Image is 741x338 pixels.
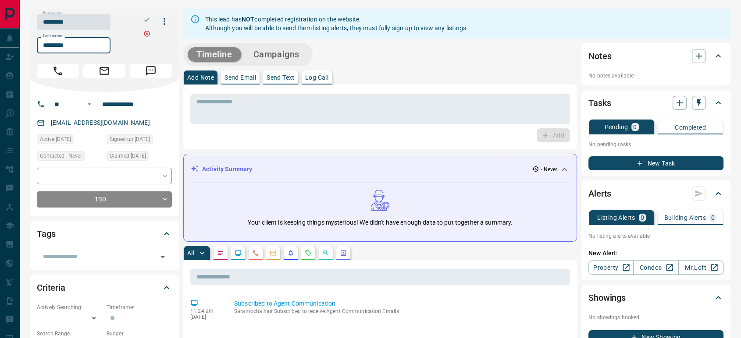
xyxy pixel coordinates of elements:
[633,124,637,130] p: 0
[40,151,82,160] span: Contacted - Never
[267,74,295,81] p: Send Text
[588,49,611,63] h2: Notes
[340,250,347,257] svg: Agent Actions
[588,138,723,151] p: No pending tasks
[711,215,715,221] p: 0
[675,124,706,130] p: Completed
[633,261,678,275] a: Condos
[588,232,723,240] p: No listing alerts available
[107,330,172,338] p: Budget:
[157,251,169,263] button: Open
[202,165,252,174] p: Activity Summary
[217,250,224,257] svg: Notes
[588,96,611,110] h2: Tasks
[588,46,723,67] div: Notes
[287,250,294,257] svg: Listing Alerts
[37,227,55,241] h2: Tags
[205,11,466,36] div: This lead has completed registration on the website. Although you will be able to send them listi...
[190,314,221,320] p: [DATE]
[242,16,254,23] strong: NOT
[37,281,65,295] h2: Criteria
[187,250,194,256] p: All
[37,223,172,244] div: Tags
[187,74,214,81] p: Add Note
[641,215,644,221] p: 0
[188,47,241,62] button: Timeline
[322,250,329,257] svg: Opportunities
[588,183,723,204] div: Alerts
[270,250,277,257] svg: Emails
[130,64,172,78] span: Message
[248,218,513,227] p: Your client is keeping things mysterious! We didn't have enough data to put together a summary.
[110,135,150,144] span: Signed up [DATE]
[37,64,79,78] span: Call
[541,165,557,173] p: - Never
[588,92,723,113] div: Tasks
[588,313,723,321] p: No showings booked
[588,72,723,80] p: No notes available
[83,64,125,78] span: Email
[107,151,172,163] div: Thu May 02 2024
[224,74,256,81] p: Send Email
[107,134,172,147] div: Thu May 02 2024
[245,47,308,62] button: Campaigns
[190,308,221,314] p: 11:24 am
[588,261,634,275] a: Property
[588,287,723,308] div: Showings
[40,135,71,144] span: Active [DATE]
[604,124,628,130] p: Pending
[252,250,259,257] svg: Calls
[305,74,328,81] p: Log Call
[37,134,102,147] div: Thu May 02 2024
[234,299,566,308] p: Subscribed to Agent Communication
[588,291,626,305] h2: Showings
[664,215,706,221] p: Building Alerts
[43,33,62,39] label: Last name
[84,99,95,109] button: Open
[305,250,312,257] svg: Requests
[588,249,723,258] p: New Alert:
[107,303,172,311] p: Timeframe:
[234,308,566,314] p: Saramocha has Subscribed to receive Agent Communication Emails
[37,191,172,208] div: TBD
[37,303,102,311] p: Actively Searching:
[51,119,150,126] a: [EMAIL_ADDRESS][DOMAIN_NAME]
[110,151,146,160] span: Claimed [DATE]
[191,161,570,177] div: Activity Summary- Never
[43,10,62,16] label: First name
[588,187,611,201] h2: Alerts
[597,215,635,221] p: Listing Alerts
[235,250,242,257] svg: Lead Browsing Activity
[37,330,102,338] p: Search Range:
[678,261,723,275] a: Mr.Loft
[37,277,172,298] div: Criteria
[588,156,723,170] button: New Task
